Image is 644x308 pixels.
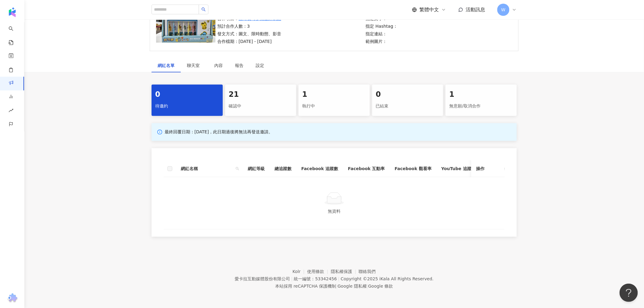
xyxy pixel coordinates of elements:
span: | [338,276,340,281]
a: iKala [380,276,390,281]
span: search [234,164,240,173]
a: 聯絡我們 [359,269,376,274]
th: Facebook 互動率 [343,160,390,177]
th: Facebook 追蹤數 [296,160,343,177]
p: 發文方式：圖文、限時動態、影音 [217,30,281,37]
a: 隱私權保護 [331,269,359,274]
div: 無意願/取消合作 [449,101,513,111]
p: 指定連結： [366,30,411,37]
iframe: Help Scout Beacon - Open [620,284,638,302]
div: 執行中 [302,101,366,111]
a: Google 隱私權 [338,284,367,289]
span: info-circle [156,129,163,135]
div: 21 [229,89,293,100]
span: | [336,284,338,289]
span: 本站採用 reCAPTCHA 保護機制 [275,282,393,290]
th: 操作 [471,160,505,177]
p: 指定 Hashtag： [366,23,411,30]
a: 使用條款 [307,269,331,274]
div: 愛卡拉互動媒體股份有限公司 [235,276,290,281]
span: search [236,167,239,170]
p: 預計合作人數：3 [217,23,281,30]
div: 設定 [256,62,264,69]
a: Kolr [292,269,307,274]
div: 內容 [214,62,223,69]
div: 0 [155,89,219,100]
a: search [9,22,21,46]
p: 最終回覆日期：[DATE]，此日期過後將無法再發送邀請。 [165,129,273,135]
div: 統一編號：53342456 [294,276,337,281]
a: Google 條款 [368,284,393,289]
img: logo icon [7,7,17,17]
span: 活動訊息 [466,7,485,12]
th: Facebook 觀看率 [390,160,436,177]
div: 報告 [235,62,243,69]
div: 網紅名單 [158,62,175,69]
img: 麗奇寶可夢兒童牙刷組 [156,10,215,43]
span: search [201,7,206,12]
div: 0 [376,89,440,100]
div: 1 [302,89,366,100]
div: Copyright © 2025 All Rights Reserved. [341,276,434,281]
p: 合作檔期：[DATE] - [DATE] [217,38,281,45]
th: 網紅等級 [243,160,270,177]
p: 範例圖片： [366,38,411,45]
th: 總追蹤數 [270,160,296,177]
span: 繁體中文 [419,6,439,13]
div: 1 [449,89,513,100]
span: W [501,6,506,13]
span: | [367,284,368,289]
th: YouTube 追蹤數 [436,160,481,177]
span: 聊天室 [187,63,202,68]
div: 待邀約 [155,101,219,111]
div: 無資料 [171,208,497,215]
div: 已結束 [376,101,440,111]
div: 確認中 [229,101,293,111]
span: rise [9,104,13,118]
span: | [291,276,293,281]
span: 網紅名稱 [181,165,233,172]
img: chrome extension [6,293,18,303]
